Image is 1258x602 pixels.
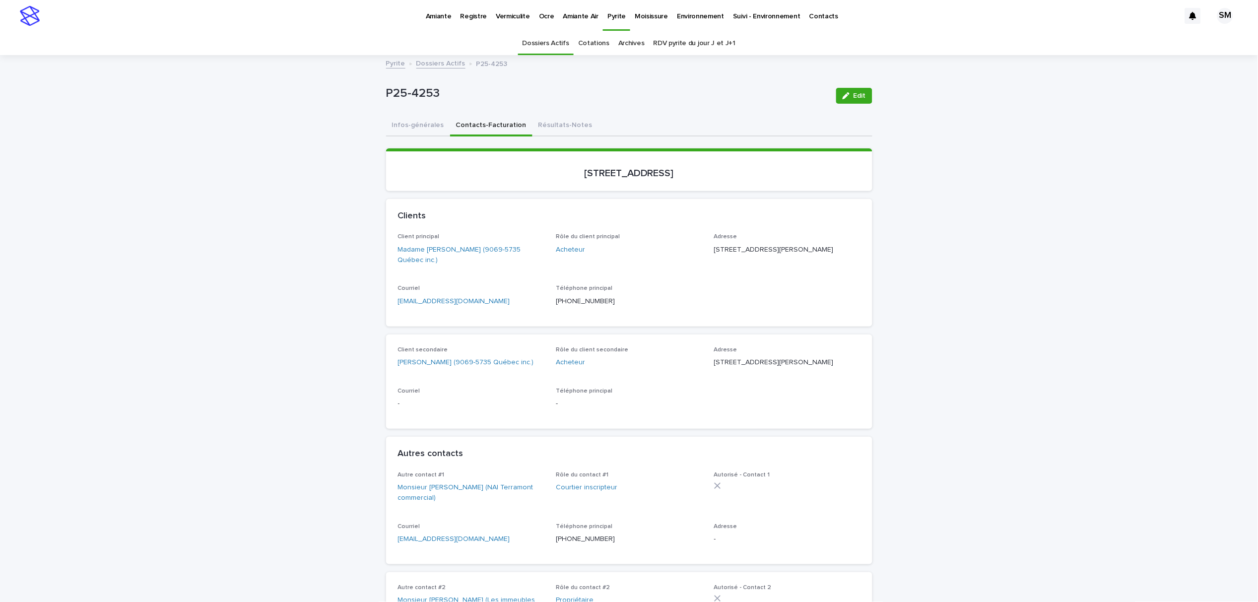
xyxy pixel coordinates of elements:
[398,357,534,368] a: [PERSON_NAME] (9069-5735 Québec inc.)
[556,534,702,544] p: [PHONE_NUMBER]
[386,86,828,101] p: P25-4253
[450,116,532,136] button: Contacts-Facturation
[476,58,508,68] p: P25-4253
[398,347,448,353] span: Client secondaire
[398,524,420,530] span: Courriel
[398,285,420,291] span: Courriel
[714,234,737,240] span: Adresse
[532,116,598,136] button: Résultats-Notes
[556,357,585,368] a: Acheteur
[578,32,609,55] a: Cotations
[556,245,585,255] a: Acheteur
[556,388,612,394] span: Téléphone principal
[714,585,772,591] span: Autorisé - Contact 2
[556,234,620,240] span: Rôle du client principal
[556,472,608,478] span: Rôle du contact #1
[714,472,770,478] span: Autorisé - Contact 1
[398,211,426,222] h2: Clients
[654,32,736,55] a: RDV pyrite du jour J et J+1
[398,388,420,394] span: Courriel
[714,357,861,368] p: [STREET_ADDRESS][PERSON_NAME]
[854,92,866,99] span: Edit
[398,245,544,266] a: Madame [PERSON_NAME] (9069-5735 Québec inc.)
[556,399,702,409] p: -
[556,524,612,530] span: Téléphone principal
[398,472,445,478] span: Autre contact #1
[20,6,40,26] img: stacker-logo-s-only.png
[714,524,737,530] span: Adresse
[398,234,440,240] span: Client principal
[556,285,612,291] span: Téléphone principal
[398,482,544,503] a: Monsieur [PERSON_NAME] (NAI Terramont commercial)
[556,585,610,591] span: Rôle du contact #2
[714,347,737,353] span: Adresse
[416,57,465,68] a: Dossiers Actifs
[556,347,628,353] span: Rôle du client secondaire
[618,32,645,55] a: Archives
[523,32,569,55] a: Dossiers Actifs
[386,116,450,136] button: Infos-générales
[836,88,872,104] button: Edit
[398,449,463,460] h2: Autres contacts
[398,535,510,542] a: [EMAIL_ADDRESS][DOMAIN_NAME]
[386,57,405,68] a: Pyrite
[398,585,446,591] span: Autre contact #2
[556,296,702,307] p: [PHONE_NUMBER]
[714,245,861,255] p: [STREET_ADDRESS][PERSON_NAME]
[714,534,861,544] p: -
[398,167,861,179] p: [STREET_ADDRESS]
[398,399,544,409] p: -
[398,298,510,305] a: [EMAIL_ADDRESS][DOMAIN_NAME]
[1217,8,1233,24] div: SM
[556,482,617,493] a: Courtier inscripteur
